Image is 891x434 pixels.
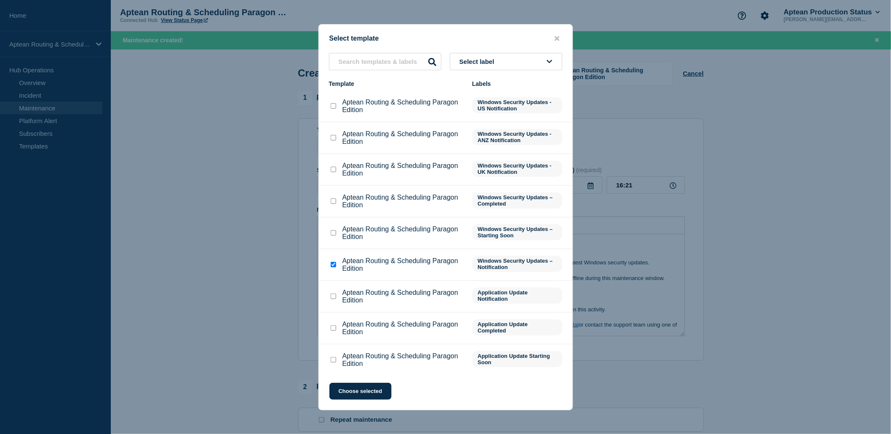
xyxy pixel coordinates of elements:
span: Windows Security Updates – Starting Soon [472,224,562,240]
input: Aptean Routing & Scheduling Paragon Edition checkbox [331,325,336,331]
p: Aptean Routing & Scheduling Paragon Edition [343,289,464,304]
button: Choose selected [329,383,392,400]
input: Aptean Routing & Scheduling Paragon Edition checkbox [331,198,336,204]
div: Labels [472,80,562,87]
p: Aptean Routing & Scheduling Paragon Edition [343,130,464,146]
span: Windows Security Updates - US Notification [472,97,562,113]
button: close button [552,35,562,43]
div: Select template [319,35,573,43]
p: Aptean Routing & Scheduling Paragon Edition [343,257,464,272]
span: Application Update Notification [472,288,562,304]
p: Aptean Routing & Scheduling Paragon Edition [343,321,464,336]
div: Template [329,80,464,87]
button: Select label [450,53,562,70]
p: Aptean Routing & Scheduling Paragon Edition [343,162,464,177]
input: Search templates & labels [329,53,441,70]
p: Aptean Routing & Scheduling Paragon Edition [343,352,464,368]
input: Aptean Routing & Scheduling Paragon Edition checkbox [331,357,336,363]
input: Aptean Routing & Scheduling Paragon Edition checkbox [331,167,336,172]
span: Application Update Starting Soon [472,351,562,367]
p: Aptean Routing & Scheduling Paragon Edition [343,99,464,114]
input: Aptean Routing & Scheduling Paragon Edition checkbox [331,103,336,109]
input: Aptean Routing & Scheduling Paragon Edition checkbox [331,230,336,236]
span: Select label [460,58,498,65]
span: Windows Security Updates – Notification [472,256,562,272]
span: Windows Security Updates - UK Notification [472,161,562,177]
span: Windows Security Updates - ANZ Notification [472,129,562,145]
input: Aptean Routing & Scheduling Paragon Edition checkbox [331,262,336,267]
input: Aptean Routing & Scheduling Paragon Edition checkbox [331,294,336,299]
span: Application Update Completed [472,319,562,335]
p: Aptean Routing & Scheduling Paragon Edition [343,194,464,209]
span: Windows Security Updates – Completed [472,192,562,209]
input: Aptean Routing & Scheduling Paragon Edition checkbox [331,135,336,140]
p: Aptean Routing & Scheduling Paragon Edition [343,225,464,241]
